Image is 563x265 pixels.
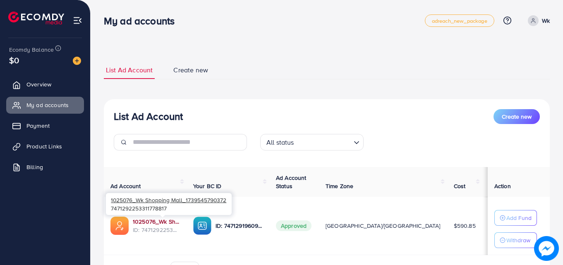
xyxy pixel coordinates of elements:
[506,235,530,245] p: Withdraw
[542,16,550,26] p: Wk
[26,163,43,171] span: Billing
[114,110,183,122] h3: List Ad Account
[276,220,311,231] span: Approved
[111,196,226,204] span: 1025076_Wk Shopping Mall_1739545790372
[6,117,84,134] a: Payment
[73,16,82,25] img: menu
[26,80,51,88] span: Overview
[73,57,81,65] img: image
[6,76,84,93] a: Overview
[6,138,84,155] a: Product Links
[173,65,208,75] span: Create new
[265,136,296,148] span: All status
[525,15,550,26] a: Wk
[6,159,84,175] a: Billing
[193,182,222,190] span: Your BC ID
[26,142,62,150] span: Product Links
[494,210,537,226] button: Add Fund
[26,101,69,109] span: My ad accounts
[494,109,540,124] button: Create new
[133,226,180,234] span: ID: 7471292253311778817
[260,134,364,150] div: Search for option
[432,18,487,24] span: adreach_new_package
[133,217,180,226] a: 1025076_Wk Shopping Mall_1739545790372
[6,97,84,113] a: My ad accounts
[26,122,50,130] span: Payment
[494,182,511,190] span: Action
[106,193,232,215] div: 7471292253311778817
[110,182,141,190] span: Ad Account
[454,182,466,190] span: Cost
[276,174,307,190] span: Ad Account Status
[193,217,211,235] img: ic-ba-acc.ded83a64.svg
[425,14,494,27] a: adreach_new_package
[297,135,350,148] input: Search for option
[9,54,19,66] span: $0
[454,222,476,230] span: $590.85
[536,238,557,259] img: image
[326,222,441,230] span: [GEOGRAPHIC_DATA]/[GEOGRAPHIC_DATA]
[216,221,263,231] p: ID: 7471291960989466641
[326,182,353,190] span: Time Zone
[110,217,129,235] img: ic-ads-acc.e4c84228.svg
[502,112,532,121] span: Create new
[506,213,532,223] p: Add Fund
[104,15,181,27] h3: My ad accounts
[8,12,64,24] img: logo
[9,45,54,54] span: Ecomdy Balance
[106,65,153,75] span: List Ad Account
[494,232,537,248] button: Withdraw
